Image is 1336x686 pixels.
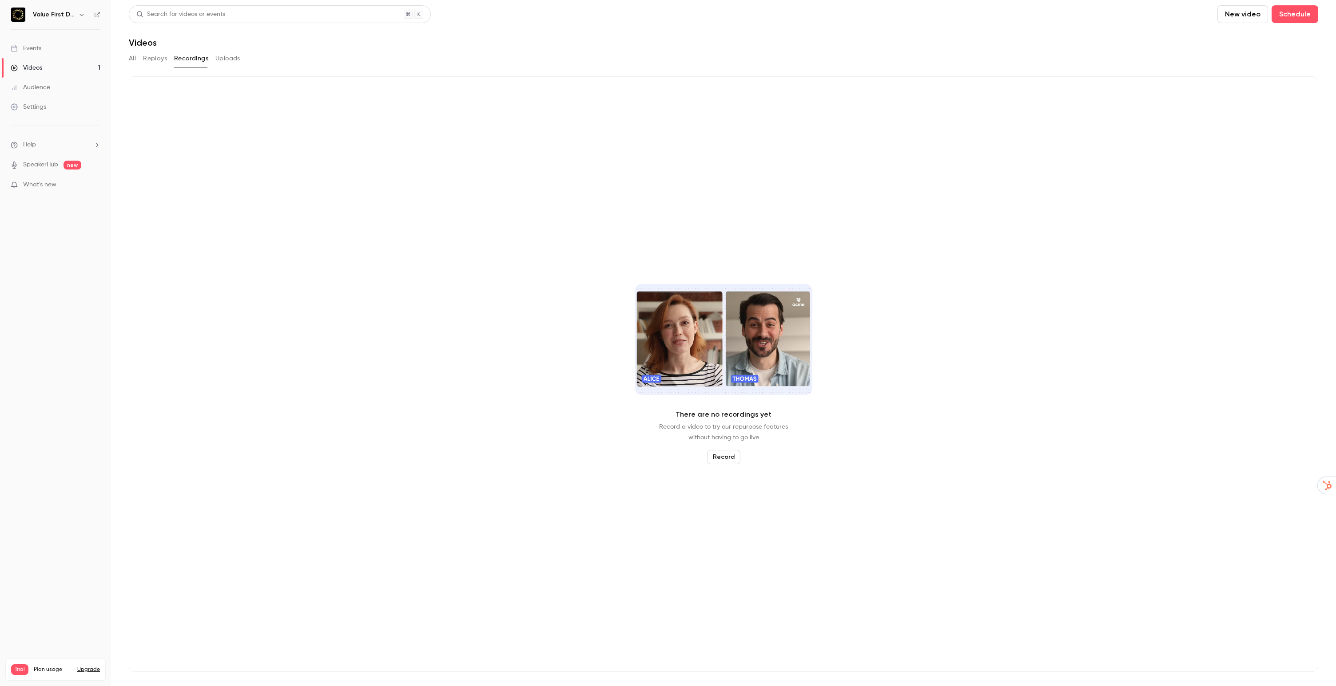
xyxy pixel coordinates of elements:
[77,666,100,673] button: Upgrade
[659,422,788,443] p: Record a video to try our repurpose features without having to go live
[1217,5,1268,23] button: New video
[11,664,28,675] span: Trial
[143,51,167,66] button: Replays
[11,63,42,72] div: Videos
[64,161,81,170] span: new
[129,5,1318,681] section: Videos
[1272,5,1318,23] button: Schedule
[34,666,72,673] span: Plan usage
[129,37,157,48] h1: Videos
[23,140,36,150] span: Help
[129,51,136,66] button: All
[33,10,75,19] h6: Value First Data Summit
[11,140,100,150] li: help-dropdown-opener
[215,51,240,66] button: Uploads
[11,8,25,22] img: Value First Data Summit
[676,409,771,420] p: There are no recordings yet
[174,51,208,66] button: Recordings
[136,10,225,19] div: Search for videos or events
[23,180,56,189] span: What's new
[11,83,50,92] div: Audience
[11,103,46,111] div: Settings
[90,181,100,189] iframe: Noticeable Trigger
[707,450,740,464] button: Record
[23,160,58,170] a: SpeakerHub
[11,44,41,53] div: Events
